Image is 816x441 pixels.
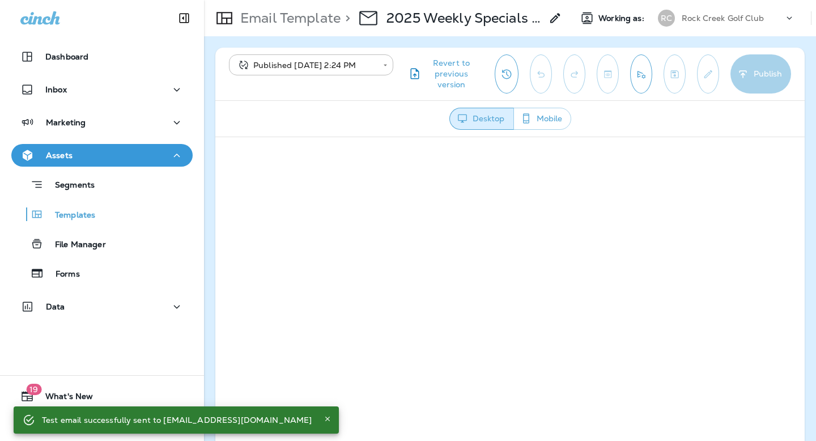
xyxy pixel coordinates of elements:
[46,151,73,160] p: Assets
[11,295,193,318] button: Data
[598,14,647,23] span: Working as:
[341,10,350,27] p: >
[11,172,193,197] button: Segments
[237,60,375,71] div: Published [DATE] 2:24 PM
[422,58,481,90] span: Revert to previous version
[168,7,200,29] button: Collapse Sidebar
[34,392,93,405] span: What's New
[44,269,80,280] p: Forms
[513,108,571,130] button: Mobile
[46,302,65,311] p: Data
[11,385,193,408] button: 19What's New
[11,202,193,226] button: Templates
[11,412,193,435] button: Support
[495,54,518,94] button: View Changelog
[11,144,193,167] button: Assets
[402,54,486,94] button: Revert to previous version
[42,410,312,430] div: Test email successfully sent to [EMAIL_ADDRESS][DOMAIN_NAME]
[44,210,95,221] p: Templates
[45,85,67,94] p: Inbox
[11,78,193,101] button: Inbox
[11,111,193,134] button: Marketing
[321,412,334,426] button: Close
[44,240,106,251] p: File Manager
[630,54,652,94] button: Send test email
[26,384,41,395] span: 19
[46,118,86,127] p: Marketing
[236,10,341,27] p: Email Template
[449,108,514,130] button: Desktop
[11,45,193,68] button: Dashboard
[682,14,764,23] p: Rock Creek Golf Club
[11,232,193,256] button: File Manager
[658,10,675,27] div: RC
[386,10,542,27] p: 2025 Weekly Specials - 10/13
[44,180,95,192] p: Segments
[11,261,193,285] button: Forms
[45,52,88,61] p: Dashboard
